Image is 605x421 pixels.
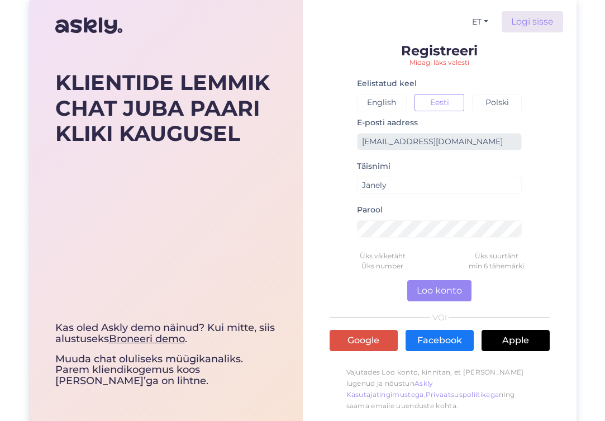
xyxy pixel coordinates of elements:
[55,323,277,345] div: Kas oled Askly demo näinud? Kui mitte, siis alustuseks .
[109,333,185,345] a: Broneeri demo
[55,323,277,387] div: Muuda chat oluliseks müügikanaliks. Parem kliendikogemus koos [PERSON_NAME]’ga on lihtne.
[482,330,550,351] a: Apple
[426,390,499,399] a: Privaatsuspoliitikaga
[330,58,550,68] p: Midagi läks valesti
[330,44,550,58] p: Registreeri
[468,14,493,30] button: ET
[357,78,417,89] label: Eelistatud keel
[330,330,398,351] a: Google
[357,160,390,172] label: Täisnimi
[440,261,554,271] div: min 6 tähemärki
[357,133,522,150] input: Sisesta e-posti aadress
[326,261,440,271] div: Üks number
[357,94,407,111] button: English
[440,251,554,261] div: Üks suurtäht
[357,204,383,216] label: Parool
[357,117,418,129] label: E-posti aadress
[326,251,440,261] div: Üks väiketäht
[55,12,122,39] img: Askly
[406,330,474,351] a: Facebook
[330,361,550,417] p: Vajutades Loo konto, kinnitan, et [PERSON_NAME] lugenud ja nõustun , ning saama emaile uuenduste ...
[430,314,449,321] span: VÕI
[415,94,464,111] button: Eesti
[357,177,522,194] input: Täisnimi
[472,94,522,111] button: Polski
[502,11,563,32] a: Logi sisse
[55,70,277,146] div: KLIENTIDE LEMMIK CHAT JUBA PAARI KLIKI KAUGUSEL
[407,280,471,301] button: Loo konto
